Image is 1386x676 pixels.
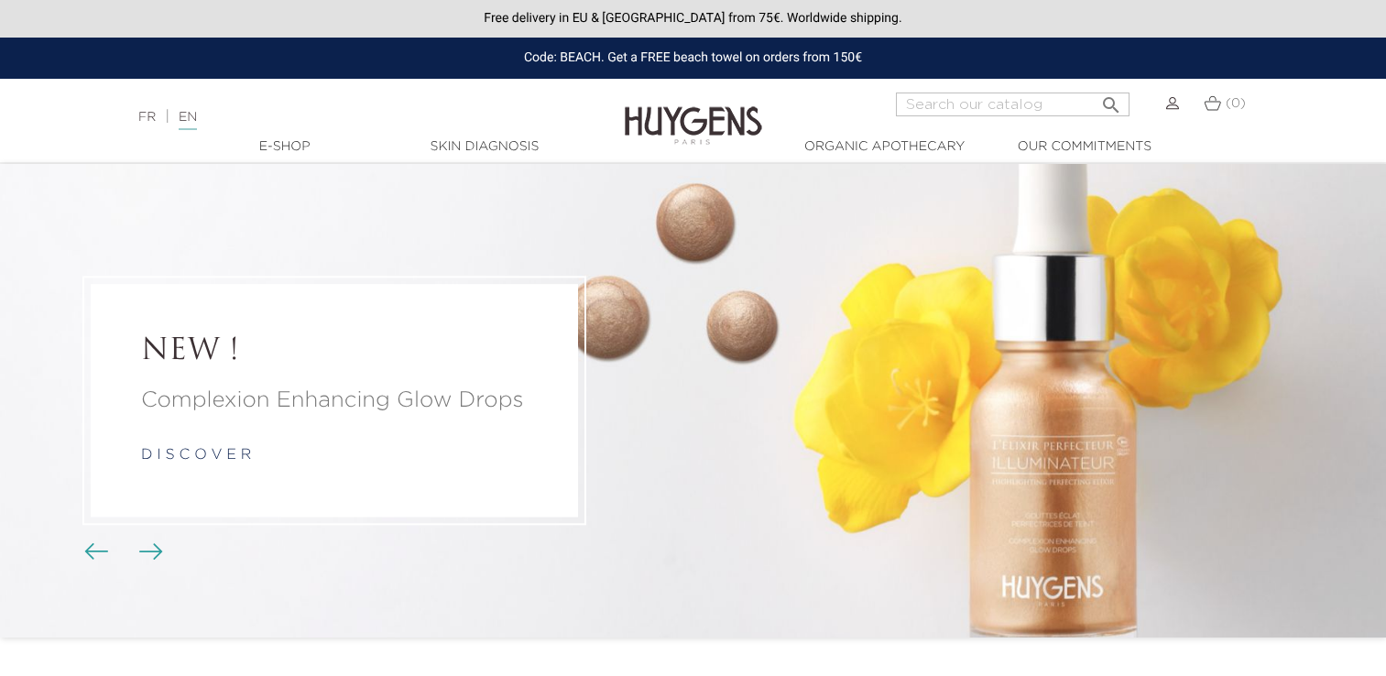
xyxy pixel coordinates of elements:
[129,106,563,128] div: |
[896,93,1130,116] input: Search
[141,384,528,417] a: Complexion Enhancing Glow Drops
[193,137,377,157] a: E-Shop
[993,137,1176,157] a: Our commitments
[793,137,977,157] a: Organic Apothecary
[92,539,151,566] div: Carousel buttons
[1100,89,1122,111] i: 
[179,111,197,130] a: EN
[141,335,528,370] a: NEW !
[393,137,576,157] a: Skin Diagnosis
[625,77,762,147] img: Huygens
[1095,87,1128,112] button: 
[141,448,251,463] a: d i s c o v e r
[1226,97,1246,110] span: (0)
[138,111,156,124] a: FR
